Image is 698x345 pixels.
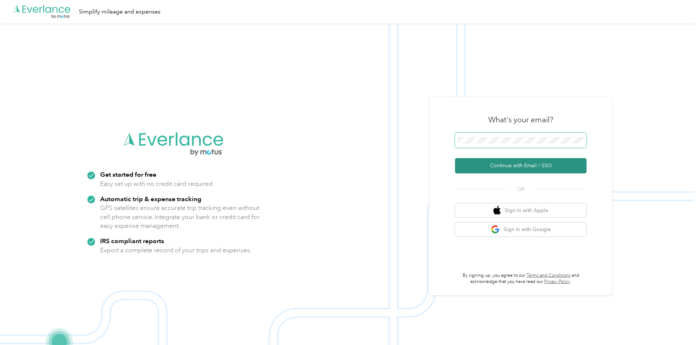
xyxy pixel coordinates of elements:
[100,237,164,245] strong: IRS compliant reports
[100,246,251,255] p: Export a complete record of your trips and expenses.
[493,206,501,215] img: apple logo
[455,222,587,237] button: google logoSign in with Google
[527,273,570,278] a: Terms and Conditions
[508,185,534,193] span: OR
[100,179,213,188] p: Easy set up with no credit card required
[79,7,160,16] div: Simplify mileage and expenses
[100,170,156,178] strong: Get started for free
[544,279,570,284] a: Privacy Policy
[455,203,587,218] button: apple logoSign in with Apple
[491,225,500,234] img: google logo
[100,203,260,230] p: GPS satellites ensure accurate trip tracking even without cell phone service. Integrate your bank...
[100,195,201,203] strong: Automatic trip & expense tracking
[488,115,553,125] h3: What's your email?
[455,272,587,285] p: By signing up, you agree to our and acknowledge that you have read our .
[455,158,587,173] button: Continue with Email / SSO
